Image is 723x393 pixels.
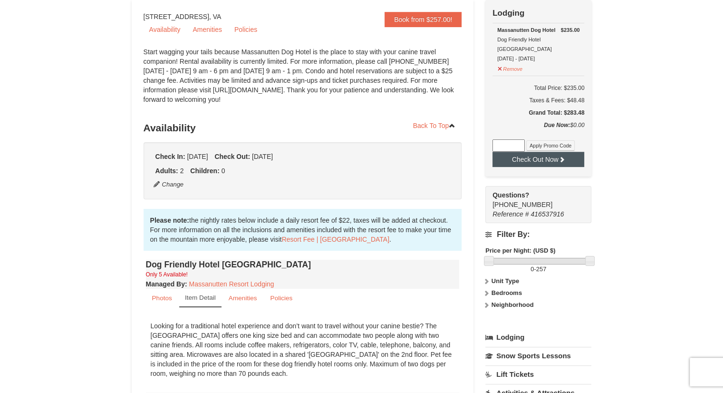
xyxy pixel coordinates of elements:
[530,210,564,218] span: 416537916
[179,289,222,307] a: Item Detail
[270,295,292,302] small: Policies
[150,216,189,224] strong: Please note:
[187,153,208,160] span: [DATE]
[146,271,188,278] small: Only 5 Available!
[144,118,462,138] h3: Availability
[492,108,584,118] h5: Grand Total: $283.48
[229,22,263,37] a: Policies
[146,260,460,269] h4: Dog Friendly Hotel [GEOGRAPHIC_DATA]
[214,153,250,160] strong: Check Out:
[146,289,178,307] a: Photos
[385,12,462,27] a: Book from $257.00!
[185,294,216,301] small: Item Detail
[492,120,584,139] div: $0.00
[485,247,555,254] strong: Price per Night: (USD $)
[180,167,184,175] span: 2
[561,25,580,35] strong: $235.00
[492,210,529,218] span: Reference #
[485,230,591,239] h4: Filter By:
[485,265,591,274] label: -
[187,22,227,37] a: Amenities
[264,289,299,307] a: Policies
[492,277,519,285] strong: Unit Type
[544,122,570,128] strong: Due Now:
[144,22,186,37] a: Availability
[229,295,257,302] small: Amenities
[485,365,591,383] a: Lift Tickets
[492,289,522,296] strong: Bedrooms
[222,289,263,307] a: Amenities
[492,152,584,167] button: Check Out Now
[526,140,575,151] button: Apply Promo Code
[497,62,523,74] button: Remove
[497,27,555,33] strong: Massanutten Dog Hotel
[497,25,579,63] div: Dog Friendly Hotel [GEOGRAPHIC_DATA] [DATE] - [DATE]
[155,167,178,175] strong: Adults:
[492,191,529,199] strong: Questions?
[492,96,584,105] div: Taxes & Fees: $48.48
[282,236,389,243] a: Resort Fee | [GEOGRAPHIC_DATA]
[492,190,574,208] span: [PHONE_NUMBER]
[407,118,462,133] a: Back To Top
[492,9,524,18] strong: Lodging
[144,47,462,114] div: Start wagging your tails because Massanutten Dog Hotel is the place to stay with your canine trav...
[189,280,274,288] a: Massanutten Resort Lodging
[536,265,547,273] span: 257
[190,167,219,175] strong: Children:
[152,295,172,302] small: Photos
[492,301,534,308] strong: Neighborhood
[153,179,184,190] button: Change
[492,83,584,93] h6: Total Price: $235.00
[144,209,462,251] div: the nightly rates below include a daily resort fee of $22, taxes will be added at checkout. For m...
[530,265,534,273] span: 0
[155,153,185,160] strong: Check In:
[485,329,591,346] a: Lodging
[252,153,273,160] span: [DATE]
[146,280,187,288] strong: :
[146,280,185,288] span: Managed By
[485,347,591,364] a: Snow Sports Lessons
[222,167,225,175] span: 0
[146,316,460,383] div: Looking for a traditional hotel experience and don’t want to travel without your canine bestie? T...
